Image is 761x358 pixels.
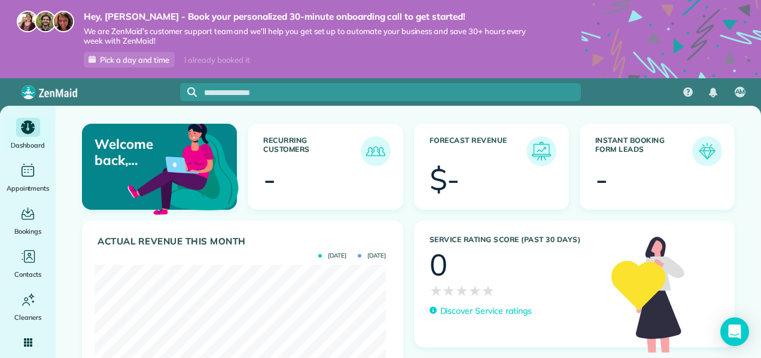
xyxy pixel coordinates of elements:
h3: Service Rating score (past 30 days) [430,235,599,244]
img: icon_recurring_customers-cf858462ba22bcd05b5a5880d41d6543d210077de5bb9ebc9590e49fd87d84ed.png [364,139,388,163]
span: ★ [430,280,443,301]
a: Discover Service ratings [430,305,532,317]
button: Focus search [180,87,197,97]
nav: Main [674,78,761,106]
a: Cleaners [5,290,51,323]
img: maria-72a9807cf96188c08ef61303f053569d2e2a8a1cde33d635c8a3ac13582a053d.jpg [17,11,38,32]
span: ★ [468,280,482,301]
img: icon_forecast_revenue-8c13a41c7ed35a8dcfafea3cbb826a0462acb37728057bba2d056411b612bbbe.png [529,139,553,163]
span: ★ [482,280,495,301]
img: jorge-587dff0eeaa6aab1f244e6dc62b8924c3b6ad411094392a53c71c6c4a576187d.jpg [35,11,56,32]
a: Bookings [5,204,51,237]
span: Appointments [7,182,50,194]
h3: Recurring Customers [263,136,360,166]
span: ★ [442,280,455,301]
span: AM [735,87,745,97]
a: Contacts [5,247,51,280]
div: $- [430,164,460,194]
span: [DATE] [318,253,346,259]
img: michelle-19f622bdf1676172e81f8f8fba1fb50e276960ebfe0243fe18214015130c80e4.jpg [53,11,74,32]
div: - [595,164,608,194]
p: Discover Service ratings [440,305,532,317]
div: 0 [430,250,448,280]
div: I already booked it [177,53,257,68]
span: Dashboard [11,139,45,151]
a: Dashboard [5,118,51,151]
span: Bookings [14,225,42,237]
span: [DATE] [358,253,386,259]
div: Open Intercom Messenger [720,317,749,346]
div: Notifications [701,79,726,106]
span: Cleaners [14,311,41,323]
strong: Hey, [PERSON_NAME] - Book your personalized 30-minute onboarding call to get started! [84,11,546,23]
div: - [263,164,276,194]
h3: Actual Revenue this month [98,236,391,247]
h3: Instant Booking Form Leads [595,136,692,166]
span: Contacts [14,268,41,280]
img: icon_form_leads-04211a6a04a5b2264e4ee56bc0799ec3eb69b7e499cbb523a139df1d13a81ae0.png [695,139,719,163]
p: Welcome back, [PERSON_NAME]! [95,136,185,168]
span: ★ [455,280,468,301]
span: We are ZenMaid’s customer support team and we’ll help you get set up to automate your business an... [84,26,546,47]
a: Pick a day and time [84,52,175,68]
span: Pick a day and time [100,55,169,65]
h3: Forecast Revenue [430,136,526,166]
a: Appointments [5,161,51,194]
svg: Focus search [187,87,197,97]
img: dashboard_welcome-42a62b7d889689a78055ac9021e634bf52bae3f8056760290aed330b23ab8690.png [125,110,241,226]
